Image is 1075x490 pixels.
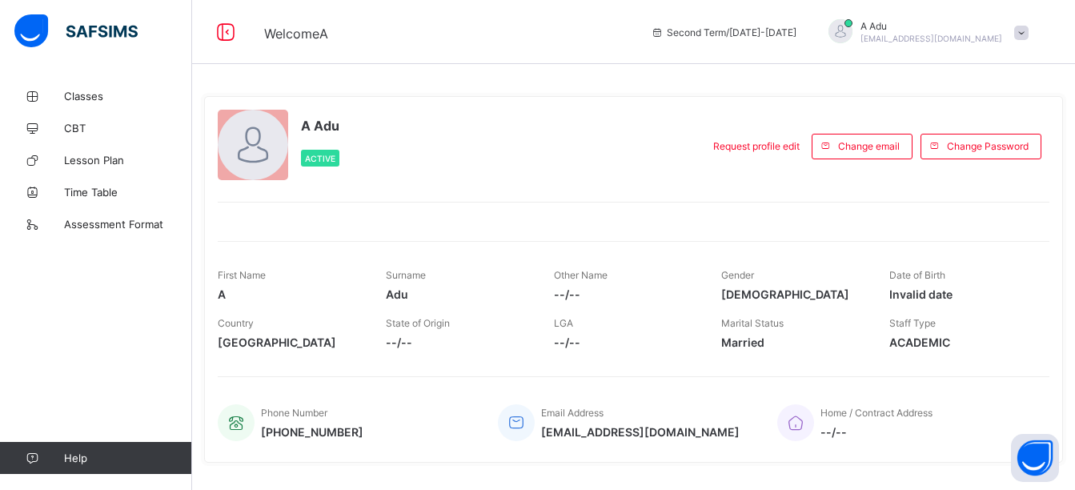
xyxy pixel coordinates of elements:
span: Home / Contract Address [820,407,933,419]
span: Lesson Plan [64,154,192,167]
span: [DEMOGRAPHIC_DATA] [721,287,865,301]
span: --/-- [820,425,933,439]
span: session/term information [651,26,796,38]
span: Gender [721,269,754,281]
span: Staff Type [889,317,936,329]
span: CBT [64,122,192,135]
span: First Name [218,269,266,281]
span: [GEOGRAPHIC_DATA] [218,335,362,349]
span: Request profile edit [713,140,800,152]
span: Married [721,335,865,349]
span: Active [305,154,335,163]
span: Country [218,317,254,329]
span: --/-- [554,335,698,349]
span: Time Table [64,186,192,199]
span: Surname [386,269,426,281]
div: AAdu [812,19,1037,46]
span: Help [64,452,191,464]
span: Date of Birth [889,269,945,281]
span: [PHONE_NUMBER] [261,425,363,439]
span: A Adu [301,118,339,134]
span: Assessment Format [64,218,192,231]
span: ACADEMIC [889,335,1033,349]
span: Welcome A [264,26,328,42]
span: Classes [64,90,192,102]
span: Change Password [947,140,1029,152]
span: Invalid date [889,287,1033,301]
span: Change email [838,140,900,152]
span: A [218,287,362,301]
span: Adu [386,287,530,301]
img: safsims [14,14,138,48]
span: [EMAIL_ADDRESS][DOMAIN_NAME] [541,425,740,439]
span: State of Origin [386,317,450,329]
span: Email Address [541,407,604,419]
span: Other Name [554,269,608,281]
button: Open asap [1011,434,1059,482]
span: Marital Status [721,317,784,329]
span: A Adu [860,20,1002,32]
span: [EMAIL_ADDRESS][DOMAIN_NAME] [860,34,1002,43]
span: --/-- [554,287,698,301]
span: LGA [554,317,573,329]
span: --/-- [386,335,530,349]
span: Phone Number [261,407,327,419]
